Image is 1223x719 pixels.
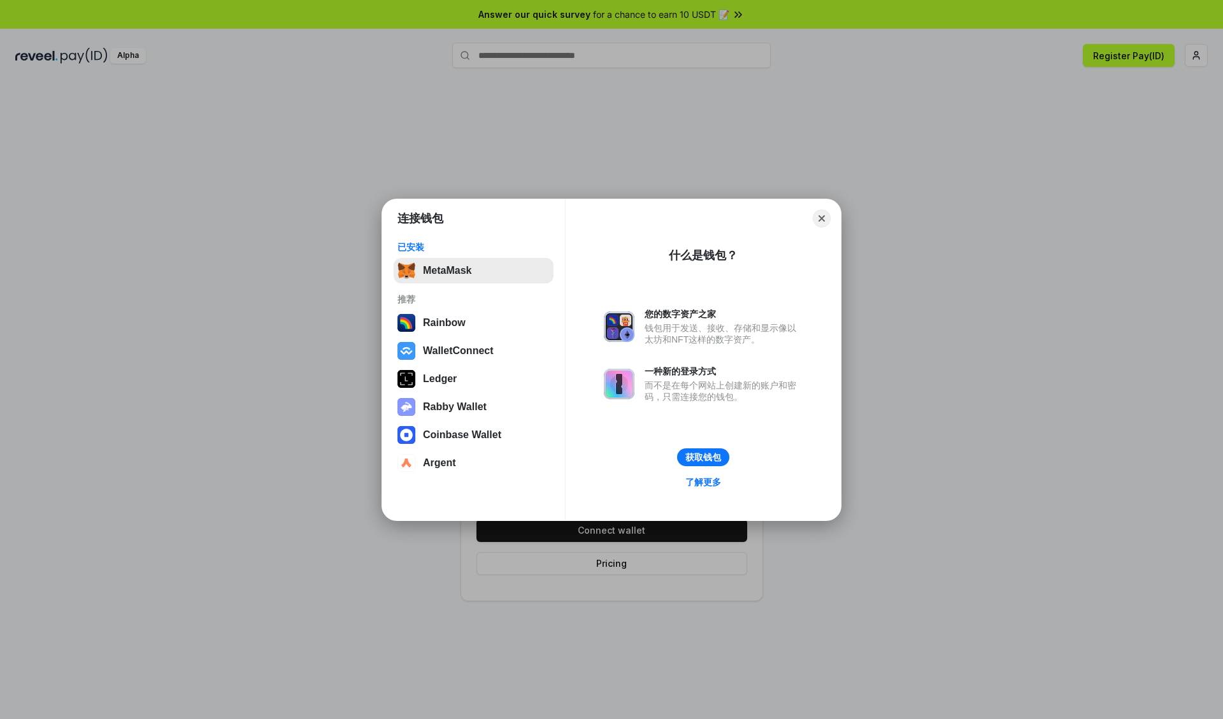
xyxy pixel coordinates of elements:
[397,454,415,472] img: svg+xml,%3Csvg%20width%3D%2228%22%20height%3D%2228%22%20viewBox%3D%220%200%2028%2028%22%20fill%3D...
[397,294,550,305] div: 推荐
[397,211,443,226] h1: 连接钱包
[423,373,457,385] div: Ledger
[394,394,554,420] button: Rabby Wallet
[678,474,729,490] a: 了解更多
[394,310,554,336] button: Rainbow
[813,210,831,227] button: Close
[397,398,415,416] img: svg+xml,%3Csvg%20xmlns%3D%22http%3A%2F%2Fwww.w3.org%2F2000%2Fsvg%22%20fill%3D%22none%22%20viewBox...
[645,322,803,345] div: 钱包用于发送、接收、存储和显示像以太坊和NFT这样的数字资产。
[645,380,803,402] div: 而不是在每个网站上创建新的账户和密码，只需连接您的钱包。
[397,342,415,360] img: svg+xml,%3Csvg%20width%3D%2228%22%20height%3D%2228%22%20viewBox%3D%220%200%2028%2028%22%20fill%3D...
[685,476,721,488] div: 了解更多
[423,317,466,329] div: Rainbow
[397,426,415,444] img: svg+xml,%3Csvg%20width%3D%2228%22%20height%3D%2228%22%20viewBox%3D%220%200%2028%2028%22%20fill%3D...
[394,422,554,448] button: Coinbase Wallet
[645,366,803,377] div: 一种新的登录方式
[423,457,456,469] div: Argent
[397,314,415,332] img: svg+xml,%3Csvg%20width%3D%22120%22%20height%3D%22120%22%20viewBox%3D%220%200%20120%20120%22%20fil...
[423,345,494,357] div: WalletConnect
[423,265,471,276] div: MetaMask
[685,452,721,463] div: 获取钱包
[394,338,554,364] button: WalletConnect
[423,401,487,413] div: Rabby Wallet
[677,448,729,466] button: 获取钱包
[394,450,554,476] button: Argent
[397,370,415,388] img: svg+xml,%3Csvg%20xmlns%3D%22http%3A%2F%2Fwww.w3.org%2F2000%2Fsvg%22%20width%3D%2228%22%20height%3...
[669,248,738,263] div: 什么是钱包？
[394,366,554,392] button: Ledger
[604,311,634,342] img: svg+xml,%3Csvg%20xmlns%3D%22http%3A%2F%2Fwww.w3.org%2F2000%2Fsvg%22%20fill%3D%22none%22%20viewBox...
[423,429,501,441] div: Coinbase Wallet
[394,258,554,283] button: MetaMask
[397,262,415,280] img: svg+xml,%3Csvg%20fill%3D%22none%22%20height%3D%2233%22%20viewBox%3D%220%200%2035%2033%22%20width%...
[645,308,803,320] div: 您的数字资产之家
[397,241,550,253] div: 已安装
[604,369,634,399] img: svg+xml,%3Csvg%20xmlns%3D%22http%3A%2F%2Fwww.w3.org%2F2000%2Fsvg%22%20fill%3D%22none%22%20viewBox...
